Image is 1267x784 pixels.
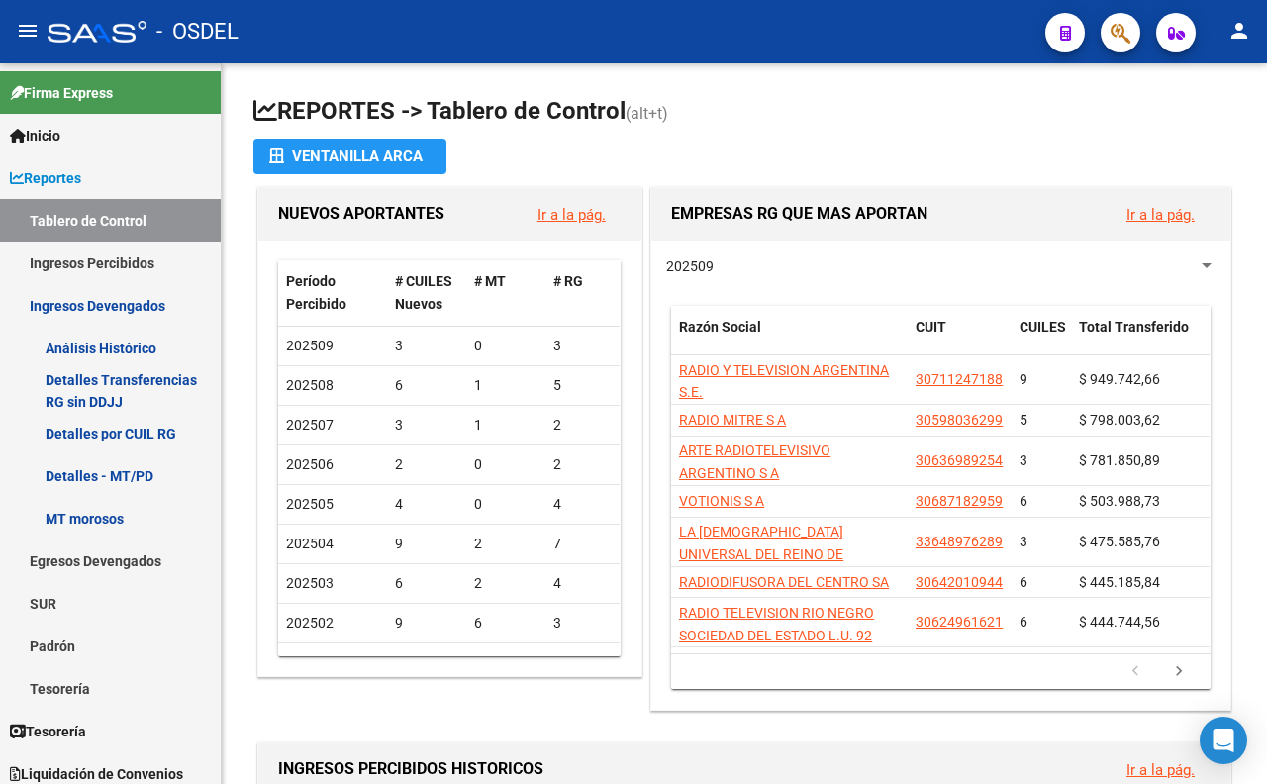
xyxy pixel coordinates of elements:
[1020,319,1066,335] span: CUILES
[916,614,1003,630] span: 30624961621
[916,574,1003,590] span: 30642010944
[679,574,889,590] span: RADIODIFUSORA DEL CENTRO SA
[679,362,889,401] span: RADIO Y TELEVISION ARGENTINA S.E.
[671,306,908,371] datatable-header-cell: Razón Social
[916,371,1003,387] span: 30711247188
[1079,371,1160,387] span: $ 949.742,66
[1020,534,1027,549] span: 3
[522,196,622,233] button: Ir a la pág.
[553,453,617,476] div: 2
[10,721,86,742] span: Tesorería
[474,572,537,595] div: 2
[474,493,537,516] div: 0
[474,612,537,635] div: 6
[286,456,334,472] span: 202506
[10,167,81,189] span: Reportes
[679,412,786,428] span: RADIO MITRE S A
[916,534,1003,549] span: 33648976289
[1227,19,1251,43] mat-icon: person
[679,524,843,585] span: LA [DEMOGRAPHIC_DATA] UNIVERSAL DEL REINO DE [DEMOGRAPHIC_DATA]
[286,575,334,591] span: 202503
[1079,614,1160,630] span: $ 444.744,56
[1079,452,1160,468] span: $ 781.850,89
[679,319,761,335] span: Razón Social
[1020,614,1027,630] span: 6
[286,654,334,670] span: 202501
[286,338,334,353] span: 202509
[286,536,334,551] span: 202504
[553,374,617,397] div: 5
[286,273,346,312] span: Período Percibido
[626,104,668,123] span: (alt+t)
[679,605,874,666] span: RADIO TELEVISION RIO NEGRO SOCIEDAD DEL ESTADO L.U. 92 CANAL 10
[545,260,625,326] datatable-header-cell: # RG
[269,139,431,174] div: Ventanilla ARCA
[387,260,466,326] datatable-header-cell: # CUILES Nuevos
[156,10,239,53] span: - OSDEL
[395,493,458,516] div: 4
[395,335,458,357] div: 3
[553,414,617,437] div: 2
[474,374,537,397] div: 1
[395,651,458,674] div: 22
[1126,761,1195,779] a: Ir a la pág.
[1079,493,1160,509] span: $ 503.988,73
[395,273,452,312] span: # CUILES Nuevos
[1200,717,1247,764] div: Open Intercom Messenger
[553,273,583,289] span: # RG
[916,412,1003,428] span: 30598036299
[474,453,537,476] div: 0
[395,374,458,397] div: 6
[1117,661,1154,683] a: go to previous page
[916,319,946,335] span: CUIT
[1020,493,1027,509] span: 6
[286,417,334,433] span: 202507
[916,493,1003,509] span: 30687182959
[1020,452,1027,468] span: 3
[1012,306,1071,371] datatable-header-cell: CUILES
[286,496,334,512] span: 202505
[10,125,60,147] span: Inicio
[1160,661,1198,683] a: go to next page
[474,533,537,555] div: 2
[474,335,537,357] div: 0
[679,493,764,509] span: VOTIONIS S A
[553,493,617,516] div: 4
[916,452,1003,468] span: 30636989254
[537,206,606,224] a: Ir a la pág.
[395,453,458,476] div: 2
[1020,412,1027,428] span: 5
[10,82,113,104] span: Firma Express
[253,95,1235,130] h1: REPORTES -> Tablero de Control
[395,612,458,635] div: 9
[1020,371,1027,387] span: 9
[679,442,830,481] span: ARTE RADIOTELEVISIVO ARGENTINO S A
[1079,574,1160,590] span: $ 445.185,84
[278,759,543,778] span: INGRESOS PERCIBIDOS HISTORICOS
[1079,412,1160,428] span: $ 798.003,62
[474,414,537,437] div: 1
[553,533,617,555] div: 7
[1126,206,1195,224] a: Ir a la pág.
[1020,574,1027,590] span: 6
[1111,196,1211,233] button: Ir a la pág.
[278,260,387,326] datatable-header-cell: Período Percibido
[16,19,40,43] mat-icon: menu
[553,612,617,635] div: 3
[395,572,458,595] div: 6
[666,258,714,274] span: 202509
[395,533,458,555] div: 9
[474,273,506,289] span: # MT
[474,651,537,674] div: 20
[1079,319,1189,335] span: Total Transferido
[553,572,617,595] div: 4
[908,306,1012,371] datatable-header-cell: CUIT
[286,377,334,393] span: 202508
[1071,306,1210,371] datatable-header-cell: Total Transferido
[553,335,617,357] div: 3
[1079,534,1160,549] span: $ 475.585,76
[466,260,545,326] datatable-header-cell: # MT
[278,204,444,223] span: NUEVOS APORTANTES
[286,615,334,631] span: 202502
[253,139,446,174] button: Ventanilla ARCA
